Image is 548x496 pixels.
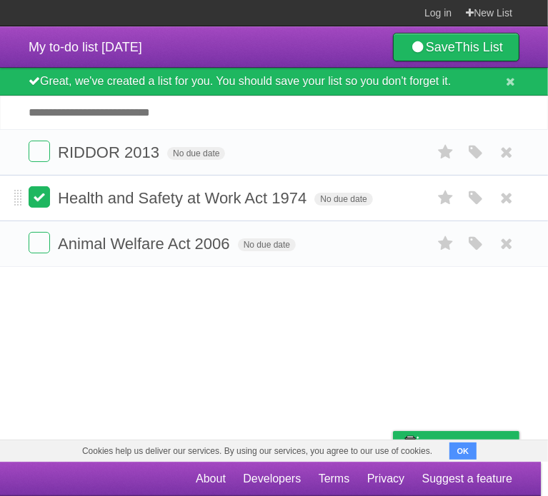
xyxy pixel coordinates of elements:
label: Done [29,186,50,208]
span: Cookies help us deliver our services. By using our services, you agree to our use of cookies. [68,440,447,462]
span: No due date [167,147,225,160]
a: About [196,465,226,492]
label: Done [29,141,50,162]
img: Buy me a coffee [400,432,419,456]
span: My to-do list [DATE] [29,40,142,54]
label: Star task [432,186,459,210]
a: Buy me a coffee [393,431,519,457]
span: Health and Safety at Work Act 1974 [58,189,310,207]
span: No due date [314,193,372,206]
button: OK [449,442,477,460]
a: Developers [243,465,301,492]
span: Animal Welfare Act 2006 [58,235,234,253]
a: SaveThis List [393,33,519,61]
span: Buy me a coffee [423,432,512,457]
label: Star task [432,232,459,255]
a: Terms [319,465,350,492]
span: RIDDOR 2013 [58,143,163,161]
label: Done [29,232,50,253]
a: Privacy [367,465,404,492]
label: Star task [432,141,459,164]
a: Suggest a feature [422,465,512,492]
b: This List [455,40,503,54]
span: No due date [238,238,296,251]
